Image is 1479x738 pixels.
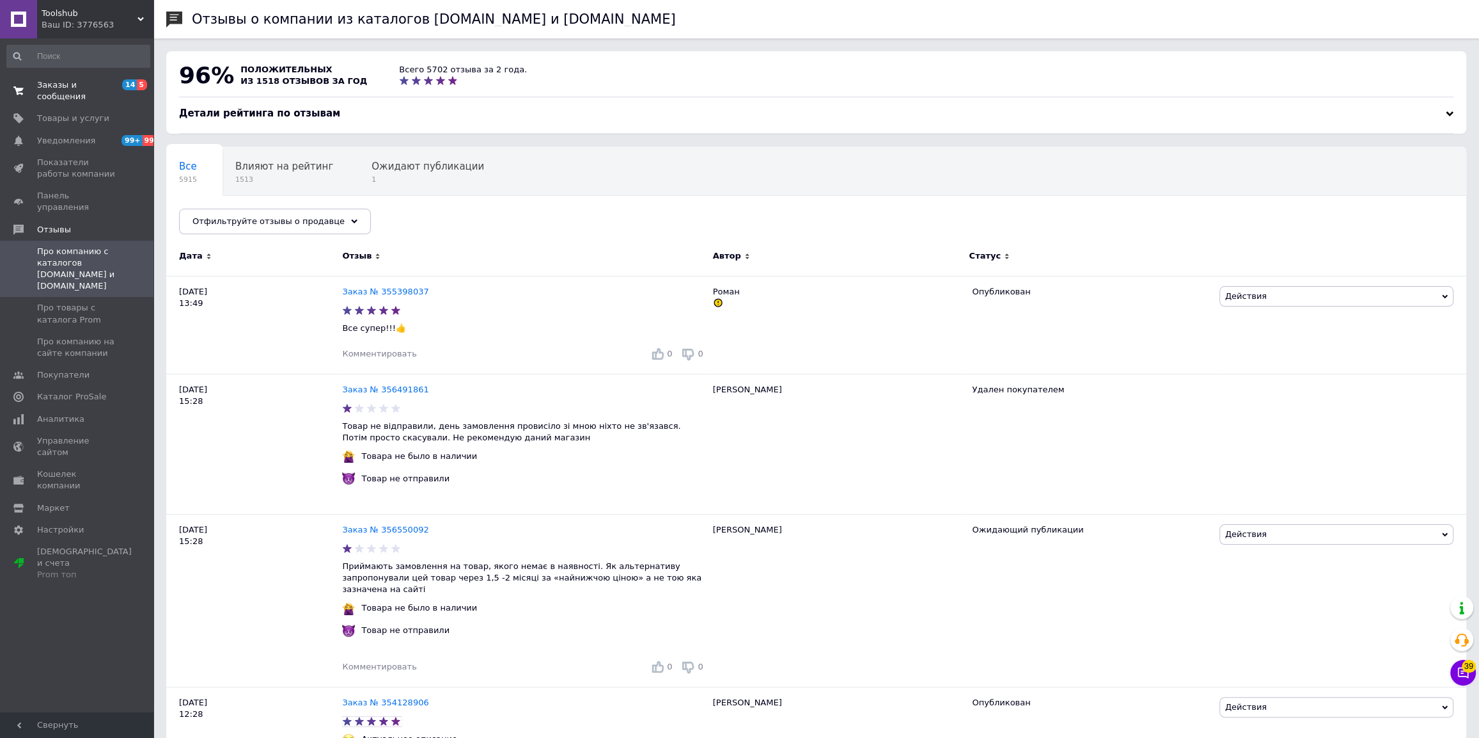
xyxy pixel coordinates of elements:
[37,569,132,581] div: Prom топ
[37,113,109,124] span: Товары и услуги
[698,662,703,671] span: 0
[166,196,343,245] div: Опубликованы без комментария
[137,79,147,90] span: 5
[166,515,342,687] div: [DATE] 15:28
[707,374,966,515] div: [PERSON_NAME]
[972,384,1209,396] div: Удален покупателем
[179,175,197,184] span: 5915
[235,175,333,184] span: 1513
[37,246,118,293] span: Про компанию с каталогов [DOMAIN_NAME] и [DOMAIN_NAME]
[192,216,345,226] span: Отфильтруйте отзывы о продавце
[37,502,70,514] span: Маркет
[6,45,150,68] input: Поиск
[179,62,234,88] span: 96%
[1225,702,1267,712] span: Действия
[969,250,1001,262] span: Статус
[37,157,118,180] span: Показатели работы компании
[122,79,137,90] span: 14
[1225,291,1267,301] span: Действия
[342,385,428,394] a: Заказ № 356491861
[179,107,1453,120] div: Детали рейтинга по отзывам
[667,662,672,671] span: 0
[707,276,966,374] div: Роман
[342,561,706,596] p: Приймають замовлення на товар, якого немає в наявності. Як альтернативу запропонували цей товар ч...
[166,374,342,515] div: [DATE] 15:28
[235,161,333,172] span: Влияют на рейтинг
[698,349,703,358] span: 0
[342,421,706,444] p: Товар не відправили, день замовлення провисіло зі мною ніхто не зв'язався. Потім просто скасували...
[342,472,355,485] img: :imp:
[972,697,1209,709] div: Опубликован
[42,8,137,19] span: Toolshub
[372,161,484,172] span: Ожидают публикации
[1225,529,1267,539] span: Действия
[37,190,118,213] span: Панель управления
[179,161,197,172] span: Все
[240,76,367,86] span: из 1518 отзывов за год
[358,473,453,485] div: Товар не отправили
[42,19,153,31] div: Ваш ID: 3776563
[37,79,118,102] span: Заказы и сообщения
[166,276,342,374] div: [DATE] 13:49
[342,323,706,334] p: Все супер!!!👍
[342,349,416,358] span: Комментировать
[37,391,106,403] span: Каталог ProSale
[358,451,480,462] div: Товара не было в наличии
[342,450,355,463] img: :woman-gesturing-no:
[192,12,676,27] h1: Отзывы о компании из каталогов [DOMAIN_NAME] и [DOMAIN_NAME]
[342,698,428,707] a: Заказ № 354128906
[342,602,355,615] img: :woman-gesturing-no:
[713,250,741,262] span: Автор
[342,625,355,638] img: :imp:
[179,108,340,119] span: Детали рейтинга по отзывам
[667,349,672,358] span: 0
[972,286,1209,298] div: Опубликован
[342,348,416,360] div: Комментировать
[37,413,84,425] span: Аналитика
[372,175,484,184] span: 1
[37,369,90,381] span: Покупатели
[37,524,84,536] span: Настройки
[179,250,203,262] span: Дата
[240,65,332,74] span: положительных
[37,224,71,236] span: Отзывы
[37,546,132,581] span: [DEMOGRAPHIC_DATA] и счета
[342,525,428,534] a: Заказ № 356550092
[707,515,966,687] div: [PERSON_NAME]
[121,135,143,146] span: 99+
[1462,660,1476,673] span: 39
[342,250,372,262] span: Отзыв
[37,135,95,147] span: Уведомления
[37,302,118,325] span: Про товары с каталога Prom
[1450,660,1476,686] button: Чат с покупателем39
[399,64,527,76] div: Всего 5702 отзыва за 2 года.
[342,661,416,673] div: Комментировать
[972,524,1209,536] div: Ожидающий публикации
[358,602,480,614] div: Товара не было в наличии
[37,435,118,458] span: Управление сайтом
[143,135,164,146] span: 99+
[37,336,118,359] span: Про компанию на сайте компании
[179,209,318,221] span: Опубликованы без комме...
[358,625,453,636] div: Товар не отправили
[342,287,428,296] a: Заказ № 355398037
[342,662,416,671] span: Комментировать
[37,469,118,492] span: Кошелек компании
